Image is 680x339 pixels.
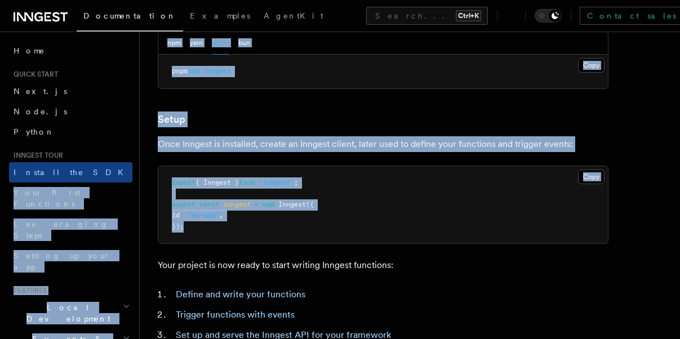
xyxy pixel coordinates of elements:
[264,11,323,20] span: AgentKit
[9,162,132,182] a: Install the SDK
[9,246,132,277] a: Setting up your app
[223,200,251,208] span: inngest
[578,169,605,184] button: Copy
[14,220,109,240] span: Leveraging Steps
[366,7,488,25] button: Search...Ctrl+K
[9,122,132,142] a: Python
[9,70,58,79] span: Quick start
[456,10,481,21] kbd: Ctrl+K
[9,302,123,324] span: Local Development
[257,3,330,30] a: AgentKit
[219,211,223,219] span: ,
[14,45,45,56] span: Home
[212,32,229,55] button: pnpm
[14,251,110,271] span: Setting up your app
[9,41,132,61] a: Home
[9,297,132,329] button: Local Development
[158,257,608,273] p: Your project is now ready to start writing Inngest functions:
[158,111,185,127] a: Setup
[188,211,219,219] span: "my-app"
[188,67,199,75] span: add
[190,32,203,55] button: yarn
[9,81,132,101] a: Next.js
[77,3,183,32] a: Documentation
[172,179,195,186] span: import
[578,58,605,73] button: Copy
[158,136,608,152] p: Once Inngest is installed, create an Inngest client, later used to define your functions and trig...
[172,67,188,75] span: pnpm
[259,179,294,186] span: "inngest"
[239,179,255,186] span: from
[278,200,306,208] span: Inngest
[180,211,184,219] span: :
[9,214,132,246] a: Leveraging Steps
[9,151,63,160] span: Inngest tour
[535,9,562,23] button: Toggle dark mode
[83,11,176,20] span: Documentation
[255,200,259,208] span: =
[14,188,81,208] span: Your first Functions
[176,309,295,320] a: Trigger functions with events
[14,107,67,116] span: Node.js
[190,11,250,20] span: Examples
[238,32,250,55] button: bun
[14,127,55,136] span: Python
[172,211,180,219] span: id
[9,101,132,122] a: Node.js
[172,222,184,230] span: });
[9,182,132,214] a: Your first Functions
[294,179,298,186] span: ;
[14,87,67,96] span: Next.js
[183,3,257,30] a: Examples
[9,286,47,295] span: Features
[14,168,130,177] span: Install the SDK
[172,200,195,208] span: export
[306,200,314,208] span: ({
[176,289,305,300] a: Define and write your functions
[263,200,274,208] span: new
[167,32,181,55] button: npm
[195,179,239,186] span: { Inngest }
[199,200,219,208] span: const
[203,67,231,75] span: inngest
